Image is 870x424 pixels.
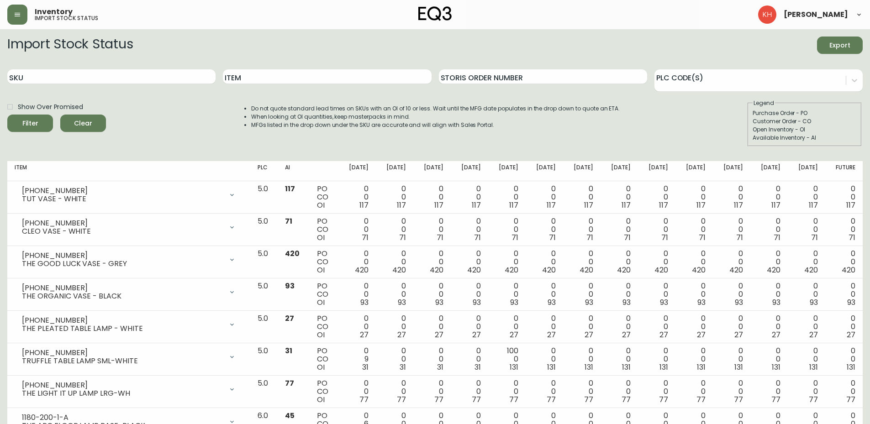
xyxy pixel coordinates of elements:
[833,185,855,209] div: 0 0
[735,297,743,308] span: 93
[697,297,706,308] span: 93
[317,330,325,340] span: OI
[376,161,413,181] th: [DATE]
[475,362,481,372] span: 31
[772,330,780,340] span: 27
[771,200,780,210] span: 117
[795,379,818,404] div: 0 0
[720,217,743,242] div: 0 0
[496,379,518,404] div: 0 0
[458,379,481,404] div: 0 0
[511,232,518,243] span: 71
[22,260,223,268] div: THE GOOD LUCK VASE - GREY
[317,379,331,404] div: PO CO
[809,362,818,372] span: 131
[346,379,369,404] div: 0 0
[317,200,325,210] span: OI
[510,297,518,308] span: 93
[317,394,325,405] span: OI
[795,282,818,307] div: 0 0
[509,200,518,210] span: 117
[346,314,369,339] div: 0 0
[434,394,443,405] span: 77
[278,161,310,181] th: AI
[510,362,518,372] span: 131
[547,330,556,340] span: 27
[817,37,863,54] button: Export
[584,200,593,210] span: 117
[617,265,631,275] span: 420
[251,121,620,129] li: MFGs listed in the drop down under the SKU are accurate and will align with Sales Portal.
[758,217,780,242] div: 0 0
[849,232,855,243] span: 71
[713,161,750,181] th: [DATE]
[317,250,331,274] div: PO CO
[580,265,593,275] span: 420
[496,282,518,307] div: 0 0
[35,16,98,21] h5: import stock status
[285,183,295,194] span: 117
[22,316,223,325] div: [PHONE_NUMBER]
[250,214,278,246] td: 5.0
[250,181,278,214] td: 5.0
[488,161,526,181] th: [DATE]
[608,314,631,339] div: 0 0
[622,394,631,405] span: 77
[418,6,452,21] img: logo
[355,265,369,275] span: 420
[608,379,631,404] div: 0 0
[22,118,38,129] div: Filter
[608,217,631,242] div: 0 0
[472,200,481,210] span: 117
[317,232,325,243] span: OI
[15,282,243,302] div: [PHONE_NUMBER]THE ORGANIC VASE - BLACK
[421,217,443,242] div: 0 0
[421,250,443,274] div: 0 0
[383,314,406,339] div: 0 0
[285,216,292,226] span: 71
[645,217,668,242] div: 0 0
[809,330,818,340] span: 27
[683,250,706,274] div: 0 0
[22,195,223,203] div: TUT VASE - WHITE
[563,161,601,181] th: [DATE]
[397,394,406,405] span: 77
[383,217,406,242] div: 0 0
[645,185,668,209] div: 0 0
[346,347,369,372] div: 0 9
[496,185,518,209] div: 0 0
[413,161,451,181] th: [DATE]
[660,297,668,308] span: 93
[22,389,223,398] div: THE LIGHT IT UP LAMP LRG-WH
[570,185,593,209] div: 0 0
[251,113,620,121] li: When looking at OI quantities, keep masterpacks in mind.
[533,314,556,339] div: 0 0
[458,185,481,209] div: 0 0
[346,185,369,209] div: 0 0
[810,297,818,308] span: 93
[608,250,631,274] div: 0 0
[729,265,743,275] span: 420
[22,292,223,300] div: THE ORGANIC VASE - BLACK
[683,379,706,404] div: 0 0
[317,362,325,372] span: OI
[585,362,593,372] span: 131
[435,330,443,340] span: 27
[661,232,668,243] span: 71
[317,297,325,308] span: OI
[533,185,556,209] div: 0 0
[451,161,488,181] th: [DATE]
[35,8,73,16] span: Inventory
[753,99,775,107] legend: Legend
[509,394,518,405] span: 77
[758,314,780,339] div: 0 0
[659,330,668,340] span: 27
[753,117,857,126] div: Customer Order - CO
[720,379,743,404] div: 0 0
[22,187,223,195] div: [PHONE_NUMBER]
[608,347,631,372] div: 0 0
[675,161,713,181] th: [DATE]
[842,265,855,275] span: 420
[285,345,292,356] span: 31
[795,314,818,339] div: 0 0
